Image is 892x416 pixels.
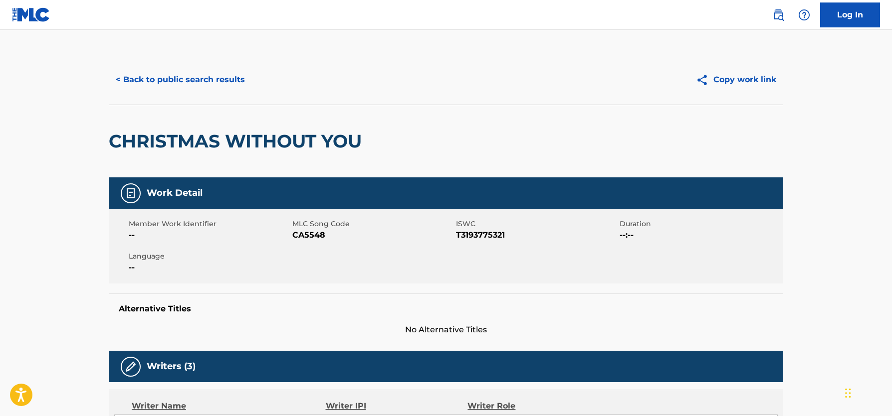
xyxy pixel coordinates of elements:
[129,262,290,274] span: --
[467,400,597,412] div: Writer Role
[109,130,367,152] h2: CHRISTMAS WITHOUT YOU
[129,229,290,241] span: --
[456,229,617,241] span: T3193775321
[689,67,783,92] button: Copy work link
[129,251,290,262] span: Language
[845,378,851,408] div: Drag
[129,219,290,229] span: Member Work Identifier
[326,400,468,412] div: Writer IPI
[794,5,814,25] div: Help
[119,304,773,314] h5: Alternative Titles
[109,324,783,336] span: No Alternative Titles
[132,400,326,412] div: Writer Name
[768,5,788,25] a: Public Search
[125,361,137,373] img: Writers
[147,361,196,372] h5: Writers (3)
[12,7,50,22] img: MLC Logo
[620,229,781,241] span: --:--
[292,219,453,229] span: MLC Song Code
[147,187,203,199] h5: Work Detail
[620,219,781,229] span: Duration
[125,187,137,199] img: Work Detail
[456,219,617,229] span: ISWC
[820,2,880,27] a: Log In
[842,368,892,416] iframe: Chat Widget
[798,9,810,21] img: help
[292,229,453,241] span: CA5548
[772,9,784,21] img: search
[696,74,713,86] img: Copy work link
[109,67,252,92] button: < Back to public search results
